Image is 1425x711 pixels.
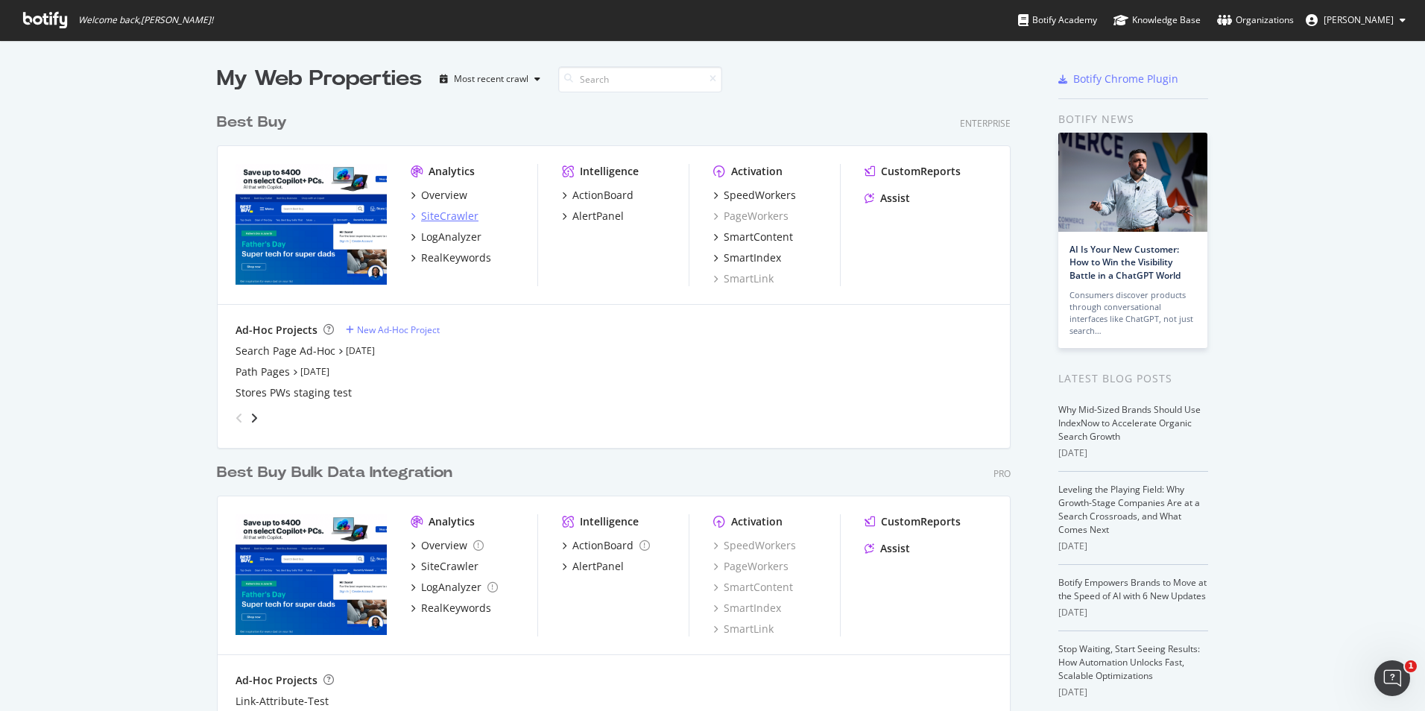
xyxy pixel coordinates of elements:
div: Most recent crawl [454,75,528,83]
a: SiteCrawler [411,559,478,574]
div: Analytics [429,514,475,529]
a: Assist [865,541,910,556]
span: 1 [1405,660,1417,672]
a: Best Buy Bulk Data Integration [217,462,458,484]
a: SmartLink [713,271,774,286]
a: RealKeywords [411,601,491,616]
div: [DATE] [1058,606,1208,619]
div: Botify Chrome Plugin [1073,72,1178,86]
a: Botify Empowers Brands to Move at the Speed of AI with 6 New Updates [1058,576,1207,602]
a: RealKeywords [411,250,491,265]
div: SmartIndex [724,250,781,265]
a: Link-Attribute-Test [236,694,329,709]
div: AlertPanel [572,559,624,574]
div: SiteCrawler [421,209,478,224]
div: Stores PWs staging test [236,385,352,400]
a: SpeedWorkers [713,188,796,203]
span: Courtney Beyer [1324,13,1394,26]
div: Ad-Hoc Projects [236,323,317,338]
a: SmartLink [713,622,774,636]
div: SpeedWorkers [724,188,796,203]
a: Overview [411,188,467,203]
div: Activation [731,164,783,179]
div: ActionBoard [572,188,633,203]
a: [DATE] [300,365,329,378]
button: Most recent crawl [434,67,546,91]
a: ActionBoard [562,188,633,203]
div: Knowledge Base [1113,13,1201,28]
a: Leveling the Playing Field: Why Growth-Stage Companies Are at a Search Crossroads, and What Comes... [1058,483,1200,536]
a: SmartContent [713,230,793,244]
div: Pro [993,467,1011,480]
a: AlertPanel [562,209,624,224]
img: www.bestbuysecondary.com [236,514,387,635]
div: Best Buy [217,112,287,133]
a: Stop Waiting, Start Seeing Results: How Automation Unlocks Fast, Scalable Optimizations [1058,642,1200,682]
div: [DATE] [1058,540,1208,553]
a: Botify Chrome Plugin [1058,72,1178,86]
a: LogAnalyzer [411,230,481,244]
a: CustomReports [865,164,961,179]
a: Best Buy [217,112,293,133]
a: New Ad-Hoc Project [346,323,440,336]
div: New Ad-Hoc Project [357,323,440,336]
div: Overview [421,538,467,553]
a: SmartIndex [713,250,781,265]
a: Overview [411,538,484,553]
a: PageWorkers [713,559,789,574]
a: AI Is Your New Customer: How to Win the Visibility Battle in a ChatGPT World [1069,243,1181,281]
div: [DATE] [1058,686,1208,699]
img: bestbuy.com [236,164,387,285]
div: Analytics [429,164,475,179]
a: AlertPanel [562,559,624,574]
div: RealKeywords [421,601,491,616]
div: LogAnalyzer [421,580,481,595]
iframe: Intercom live chat [1374,660,1410,696]
div: Botify Academy [1018,13,1097,28]
div: Assist [880,541,910,556]
div: Intelligence [580,164,639,179]
a: PageWorkers [713,209,789,224]
div: Enterprise [960,117,1011,130]
div: angle-left [230,406,249,430]
div: Organizations [1217,13,1294,28]
div: Intelligence [580,514,639,529]
div: LogAnalyzer [421,230,481,244]
div: AlertPanel [572,209,624,224]
a: [DATE] [346,344,375,357]
a: LogAnalyzer [411,580,498,595]
div: SiteCrawler [421,559,478,574]
a: SmartIndex [713,601,781,616]
div: SmartContent [724,230,793,244]
div: My Web Properties [217,64,422,94]
button: [PERSON_NAME] [1294,8,1418,32]
a: SiteCrawler [411,209,478,224]
div: CustomReports [881,164,961,179]
div: Best Buy Bulk Data Integration [217,462,452,484]
a: ActionBoard [562,538,650,553]
div: RealKeywords [421,250,491,265]
a: Path Pages [236,364,290,379]
div: CustomReports [881,514,961,529]
a: SmartContent [713,580,793,595]
div: [DATE] [1058,446,1208,460]
div: angle-right [249,411,259,426]
a: Search Page Ad-Hoc [236,344,335,358]
div: Latest Blog Posts [1058,370,1208,387]
div: Ad-Hoc Projects [236,673,317,688]
span: Welcome back, [PERSON_NAME] ! [78,14,213,26]
a: SpeedWorkers [713,538,796,553]
div: Activation [731,514,783,529]
input: Search [558,66,722,92]
div: Consumers discover products through conversational interfaces like ChatGPT, not just search… [1069,289,1196,337]
img: AI Is Your New Customer: How to Win the Visibility Battle in a ChatGPT World [1058,133,1207,232]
